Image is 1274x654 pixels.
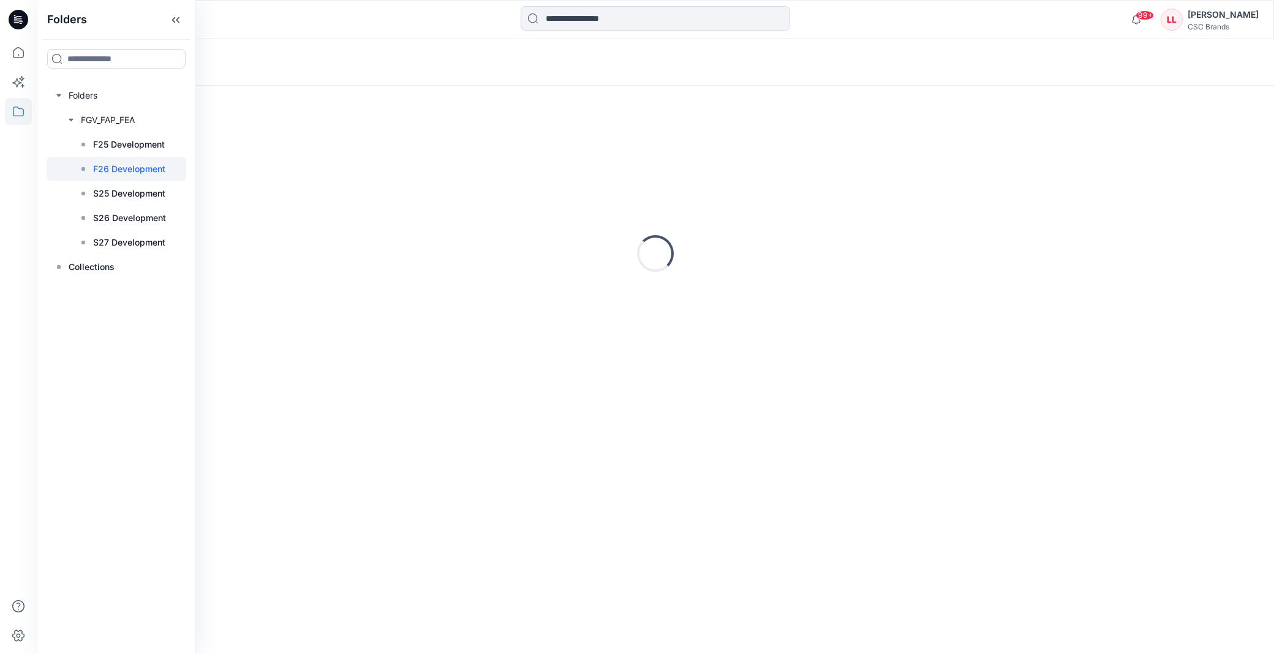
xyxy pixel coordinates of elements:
div: LL [1161,9,1183,31]
p: S26 Development [93,211,166,225]
span: 99+ [1136,10,1154,20]
p: S25 Development [93,186,165,201]
p: S27 Development [93,235,165,250]
p: Collections [69,260,115,274]
p: F26 Development [93,162,165,176]
div: [PERSON_NAME] [1188,7,1259,22]
div: CSC Brands [1188,22,1259,31]
p: F25 Development [93,137,165,152]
